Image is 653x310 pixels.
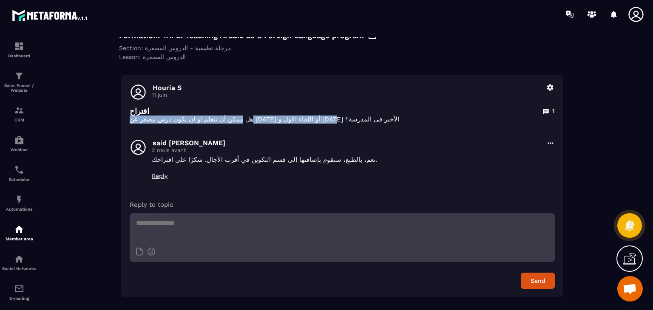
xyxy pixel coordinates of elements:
p: Sales Funnel / Website [2,83,36,93]
img: scheduler [14,165,24,175]
p: 1 [552,107,555,115]
img: email [14,284,24,294]
p: Social Networks [2,266,36,271]
p: Houria S [153,84,541,92]
img: formation [14,105,24,116]
p: Webinar [2,147,36,152]
button: Send [521,273,555,289]
p: Reply [152,172,541,179]
img: automations [14,135,24,145]
p: Automations [2,207,36,211]
p: Reply to topic [130,200,555,209]
p: هل ممكن أن نتعلم او ان يكون درس مصغر عن [DATE] أو اللقاء الاول و [DATE] الأخير في المدرسة؟ [130,116,555,124]
img: logo [12,8,88,23]
a: formationformationSales Funnel / Website [2,65,36,99]
a: automationsautomationsAutomations [2,188,36,218]
img: automations [14,194,24,205]
div: Section: مرحلة تطبيقية - الدروس المصغرة [119,45,565,51]
div: Lesson: الدروس المصغرة [119,54,565,60]
p: said [PERSON_NAME] [153,139,541,147]
p: Member area [2,237,36,241]
a: social-networksocial-networkSocial Networks [2,248,36,277]
a: formationformationCRM [2,99,36,129]
a: schedulerschedulerScheduler [2,158,36,188]
img: formation [14,71,24,81]
img: automations [14,224,24,234]
p: 11 juin [152,92,541,98]
p: CRM [2,118,36,122]
a: Open chat [617,276,643,302]
p: اقتراح [130,107,149,116]
img: social-network [14,254,24,264]
p: Dashboard [2,54,36,58]
a: emailemailE-mailing [2,277,36,307]
p: 2 mois avant [152,147,541,153]
a: automationsautomationsMember area [2,218,36,248]
a: automationsautomationsWebinar [2,129,36,158]
p: E-mailing [2,296,36,301]
img: formation [14,41,24,51]
p: نعم، بالطبع، سنقوم بإضافتها إلى قسم التكوين في أقرب الآجال. شكرًا على اقتراحك. [152,155,541,164]
a: formationformationDashboard [2,35,36,65]
p: Scheduler [2,177,36,182]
